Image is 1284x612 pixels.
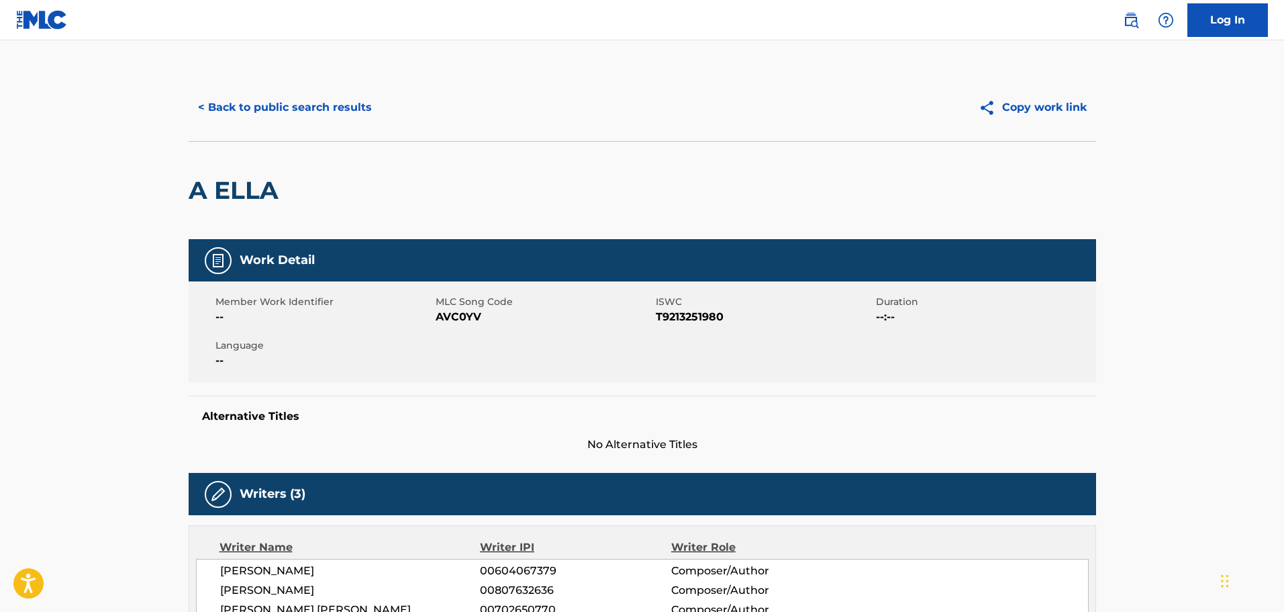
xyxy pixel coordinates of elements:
[215,295,432,309] span: Member Work Identifier
[1152,7,1179,34] div: Help
[1123,12,1139,28] img: search
[656,295,873,309] span: ISWC
[656,309,873,325] span: T9213251980
[1118,7,1144,34] a: Public Search
[979,99,1002,116] img: Copy work link
[436,309,652,325] span: AVC0YV
[1158,12,1174,28] img: help
[480,582,671,599] span: 00807632636
[189,437,1096,453] span: No Alternative Titles
[219,539,481,556] div: Writer Name
[1217,548,1284,612] iframe: Chat Widget
[480,563,671,579] span: 00604067379
[876,309,1093,325] span: --:--
[240,486,305,502] h5: Writers (3)
[876,295,1093,309] span: Duration
[969,91,1096,124] button: Copy work link
[189,175,285,206] h2: A ELLA
[220,563,481,579] span: [PERSON_NAME]
[220,582,481,599] span: [PERSON_NAME]
[215,353,432,369] span: --
[202,410,1083,423] h5: Alternative Titles
[436,295,652,309] span: MLC Song Code
[215,309,432,325] span: --
[189,91,381,124] button: < Back to public search results
[1221,561,1229,601] div: Drag
[16,10,68,30] img: MLC Logo
[210,253,226,269] img: Work Detail
[671,582,845,599] span: Composer/Author
[215,339,432,353] span: Language
[240,253,315,268] h5: Work Detail
[671,539,845,556] div: Writer Role
[480,539,671,556] div: Writer IPI
[1187,3,1268,37] a: Log In
[210,486,226,502] img: Writers
[671,563,845,579] span: Composer/Author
